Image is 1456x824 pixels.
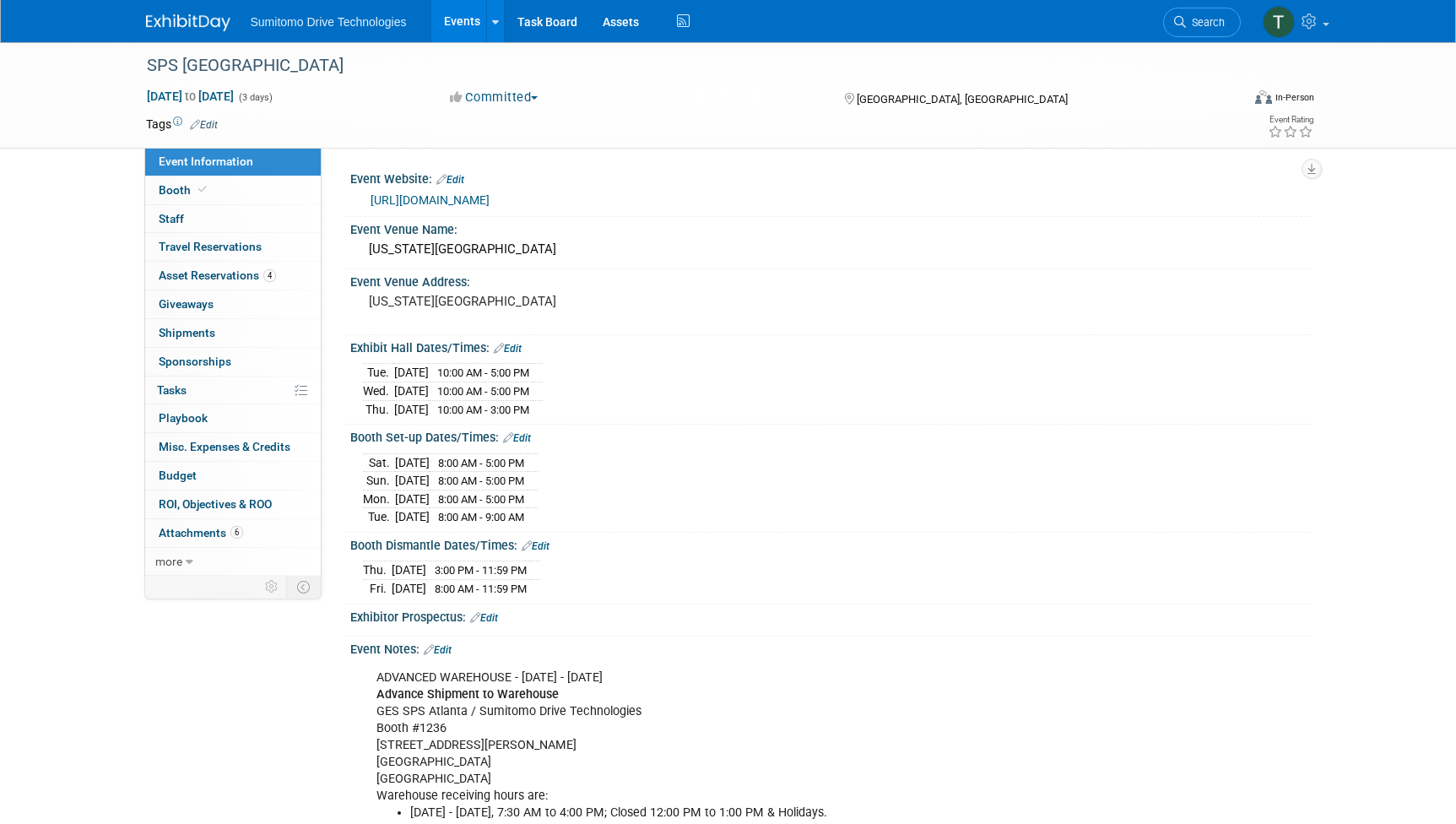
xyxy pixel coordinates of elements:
span: [GEOGRAPHIC_DATA], [GEOGRAPHIC_DATA] [857,93,1068,106]
div: In-Person [1275,91,1314,104]
td: Mon. [363,490,395,508]
button: Committed [444,89,544,106]
span: 8:00 AM - 11:59 PM [435,583,527,595]
span: 8:00 AM - 9:00 AM [438,511,524,523]
span: to [182,89,198,103]
b: Advance Shipment to Warehouse [376,687,559,702]
a: ROI, Objectives & ROO [145,491,321,518]
li: [DATE] - [DATE], 7:30 AM to 4:00 PM; Closed 12:00 PM to 1:00 PM & Holidays. [410,805,1115,821]
span: Booth [159,183,210,197]
div: Event Website: [350,166,1311,188]
span: Playbook [159,411,208,425]
span: 8:00 AM - 5:00 PM [438,457,524,469]
td: [DATE] [394,382,429,401]
a: Asset Reservations4 [145,262,321,290]
span: 8:00 AM - 5:00 PM [438,493,524,506]
pre: [US_STATE][GEOGRAPHIC_DATA] [369,294,732,309]
td: Tags [146,116,218,133]
span: Tasks [157,383,187,397]
span: 10:00 AM - 3:00 PM [437,404,529,416]
span: Misc. Expenses & Credits [159,440,290,453]
div: Booth Dismantle Dates/Times: [350,533,1311,555]
a: Edit [190,119,218,131]
td: Wed. [363,382,394,401]
td: [DATE] [394,364,429,382]
span: Shipments [159,326,215,339]
span: Event Information [159,154,253,168]
a: Search [1163,8,1241,37]
a: Edit [470,612,498,624]
a: Edit [522,540,549,552]
div: Event Format [1141,88,1315,113]
div: Event Notes: [350,637,1311,659]
img: ExhibitDay [146,14,230,31]
span: Giveaways [159,297,214,311]
span: ROI, Objectives & ROO [159,497,272,511]
td: [DATE] [395,508,430,526]
a: Misc. Expenses & Credits [145,433,321,461]
td: [DATE] [392,580,426,598]
span: Search [1186,16,1225,29]
td: Tue. [363,508,395,526]
a: Attachments6 [145,519,321,547]
td: Sat. [363,453,395,472]
span: Sponsorships [159,355,231,368]
a: Edit [503,432,531,444]
div: Exhibit Hall Dates/Times: [350,335,1311,357]
span: 10:00 AM - 5:00 PM [437,366,529,379]
span: Asset Reservations [159,268,276,282]
i: Booth reservation complete [198,185,207,194]
a: Edit [424,644,452,656]
img: Taylor Mobley [1263,6,1295,38]
span: Sumitomo Drive Technologies [251,15,407,29]
a: Booth [145,176,321,204]
a: Travel Reservations [145,233,321,261]
a: Budget [145,462,321,490]
span: 10:00 AM - 5:00 PM [437,385,529,398]
a: Sponsorships [145,348,321,376]
div: SPS [GEOGRAPHIC_DATA] [141,51,1215,81]
div: Event Rating [1268,116,1313,124]
td: Personalize Event Tab Strip [257,576,287,598]
td: Sun. [363,472,395,491]
span: Travel Reservations [159,240,262,253]
span: Attachments [159,526,243,539]
span: Staff [159,212,184,225]
td: [DATE] [394,400,429,418]
td: Tue. [363,364,394,382]
a: Shipments [145,319,321,347]
a: more [145,548,321,576]
span: Budget [159,469,197,482]
td: Toggle Event Tabs [286,576,321,598]
a: Staff [145,205,321,233]
a: Edit [494,343,522,355]
span: 4 [263,269,276,282]
a: [URL][DOMAIN_NAME] [371,193,490,207]
td: [DATE] [392,561,426,580]
td: Fri. [363,580,392,598]
span: [DATE] [DATE] [146,89,235,104]
a: Event Information [145,148,321,176]
span: 3:00 PM - 11:59 PM [435,564,527,577]
span: more [155,555,182,568]
td: [DATE] [395,453,430,472]
td: [DATE] [395,490,430,508]
div: Booth Set-up Dates/Times: [350,425,1311,447]
a: Playbook [145,404,321,432]
a: Tasks [145,377,321,404]
div: Exhibitor Prospectus: [350,604,1311,626]
a: Edit [436,174,464,186]
td: [DATE] [395,472,430,491]
a: Giveaways [145,290,321,318]
span: (3 days) [237,92,273,103]
td: Thu. [363,561,392,580]
div: [US_STATE][GEOGRAPHIC_DATA] [363,236,1298,263]
td: Thu. [363,400,394,418]
span: 8:00 AM - 5:00 PM [438,474,524,487]
span: 6 [230,526,243,539]
div: Event Venue Address: [350,269,1311,290]
img: Format-Inperson.png [1255,90,1272,104]
div: Event Venue Name: [350,217,1311,238]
